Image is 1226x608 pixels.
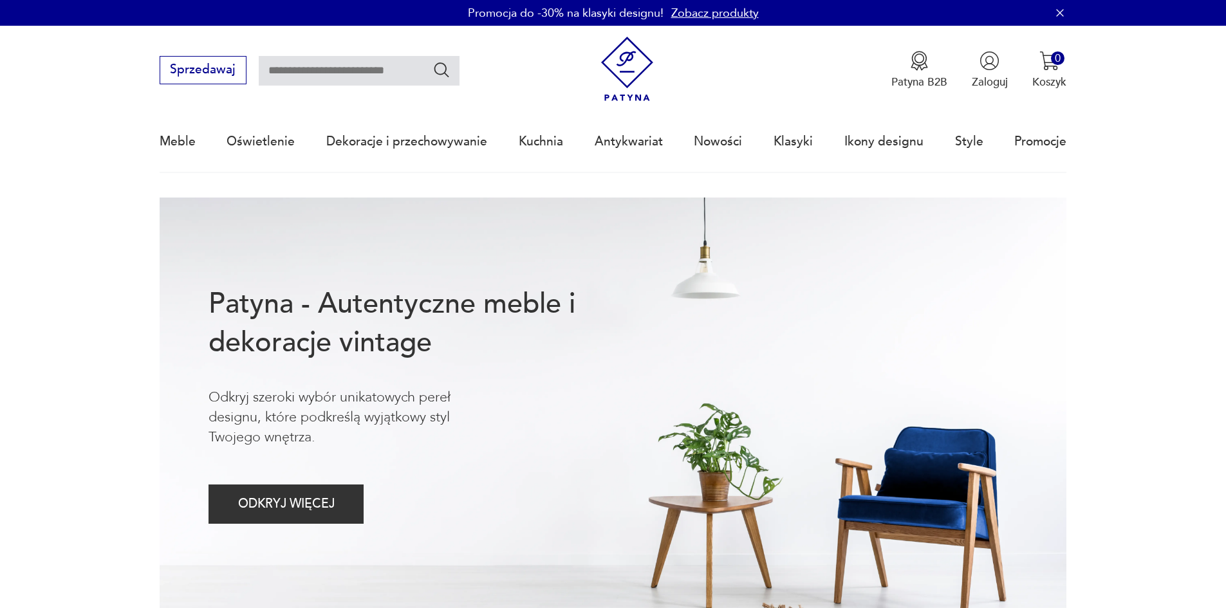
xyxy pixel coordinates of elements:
[326,112,487,171] a: Dekoracje i przechowywanie
[694,112,742,171] a: Nowości
[209,285,626,362] h1: Patyna - Autentyczne meble i dekoracje vintage
[209,500,364,510] a: ODKRYJ WIĘCEJ
[160,112,196,171] a: Meble
[891,51,947,89] button: Patyna B2B
[1014,112,1066,171] a: Promocje
[160,56,246,84] button: Sprzedawaj
[595,112,663,171] a: Antykwariat
[774,112,813,171] a: Klasyki
[519,112,563,171] a: Kuchnia
[844,112,924,171] a: Ikony designu
[432,60,451,79] button: Szukaj
[227,112,295,171] a: Oświetlenie
[1051,51,1064,65] div: 0
[972,75,1008,89] p: Zaloguj
[1032,75,1066,89] p: Koszyk
[595,37,660,102] img: Patyna - sklep z meblami i dekoracjami vintage
[972,51,1008,89] button: Zaloguj
[891,51,947,89] a: Ikona medaluPatyna B2B
[209,387,502,448] p: Odkryj szeroki wybór unikatowych pereł designu, które podkreślą wyjątkowy styl Twojego wnętrza.
[468,5,664,21] p: Promocja do -30% na klasyki designu!
[1039,51,1059,71] img: Ikona koszyka
[671,5,759,21] a: Zobacz produkty
[891,75,947,89] p: Patyna B2B
[209,484,364,524] button: ODKRYJ WIĘCEJ
[1032,51,1066,89] button: 0Koszyk
[955,112,983,171] a: Style
[909,51,929,71] img: Ikona medalu
[160,66,246,76] a: Sprzedawaj
[980,51,999,71] img: Ikonka użytkownika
